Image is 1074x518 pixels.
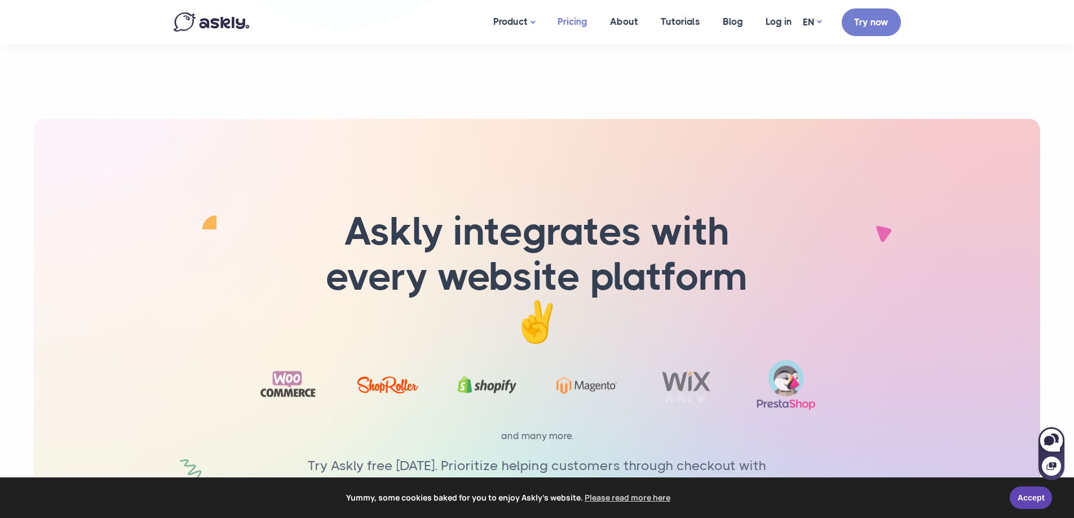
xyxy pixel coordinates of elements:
img: prestashop [756,359,816,410]
p: Try Askly free [DATE]. Prioritize helping customers through checkout with the most premium chat e... [298,455,777,498]
a: learn more about cookies [583,489,672,506]
h1: Askly integrates with every website platform ✌️ [298,209,777,346]
img: Woocommerce [258,367,319,404]
img: Askly [174,12,249,32]
iframe: Askly chat [1037,425,1066,481]
a: Accept [1010,486,1052,509]
a: EN [803,14,821,30]
img: ShopRoller [357,377,418,393]
span: Yummy, some cookies baked for you to enjoy Askly's website. [16,489,1002,506]
p: and many more. [236,428,839,444]
img: Wix [656,368,717,402]
a: Try now [842,8,901,36]
img: Shopify [457,368,518,402]
img: Magento [556,377,617,394]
